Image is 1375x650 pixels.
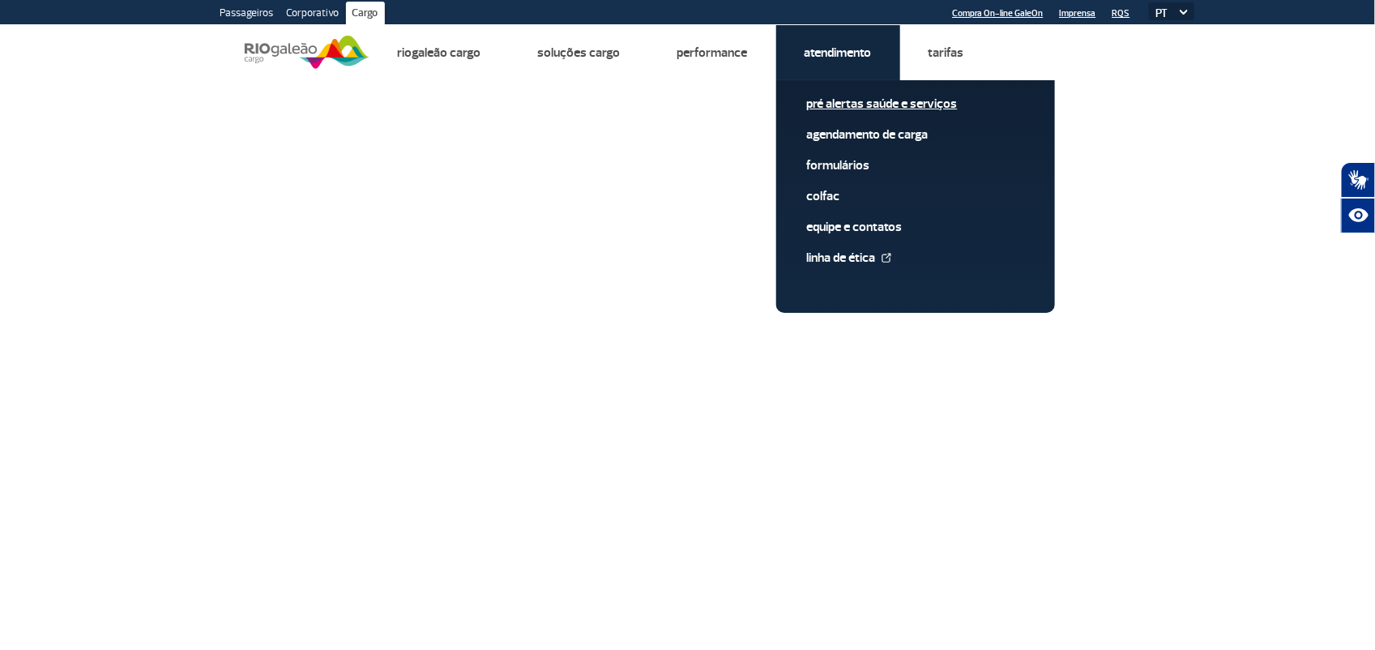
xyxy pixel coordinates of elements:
[214,2,280,28] a: Passageiros
[677,45,748,61] a: Performance
[807,156,1024,174] a: Formulários
[1112,8,1130,19] a: RQS
[807,95,1024,113] a: Pré alertas Saúde e Serviços
[882,253,891,263] img: External Link Icon
[805,45,872,61] a: Atendimento
[929,45,964,61] a: Tarifas
[280,2,346,28] a: Corporativo
[1341,162,1375,198] button: Abrir tradutor de língua de sinais.
[538,45,621,61] a: Soluções Cargo
[807,218,1024,236] a: Equipe e Contatos
[953,8,1044,19] a: Compra On-line GaleOn
[1341,198,1375,233] button: Abrir recursos assistivos.
[1060,8,1096,19] a: Imprensa
[346,2,385,28] a: Cargo
[1341,162,1375,233] div: Plugin de acessibilidade da Hand Talk.
[398,45,481,61] a: Riogaleão Cargo
[807,249,1024,267] a: Linha de Ética
[807,187,1024,205] a: Colfac
[807,126,1024,143] a: Agendamento de Carga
